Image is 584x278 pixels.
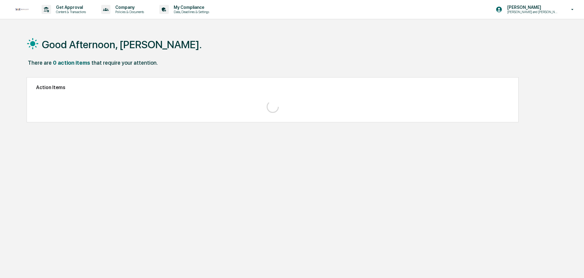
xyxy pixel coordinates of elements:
[169,5,212,10] p: My Compliance
[51,5,89,10] p: Get Approval
[110,5,147,10] p: Company
[91,60,158,66] div: that require your attention.
[36,85,509,90] h2: Action Items
[53,60,90,66] div: 0 action items
[42,38,202,51] h1: Good Afternoon, [PERSON_NAME].
[110,10,147,14] p: Policies & Documents
[28,60,52,66] div: There are
[502,5,562,10] p: [PERSON_NAME]
[169,10,212,14] p: Data, Deadlines & Settings
[15,8,29,12] img: logo
[51,10,89,14] p: Content & Transactions
[502,10,562,14] p: [PERSON_NAME] and [PERSON_NAME] Onboarding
